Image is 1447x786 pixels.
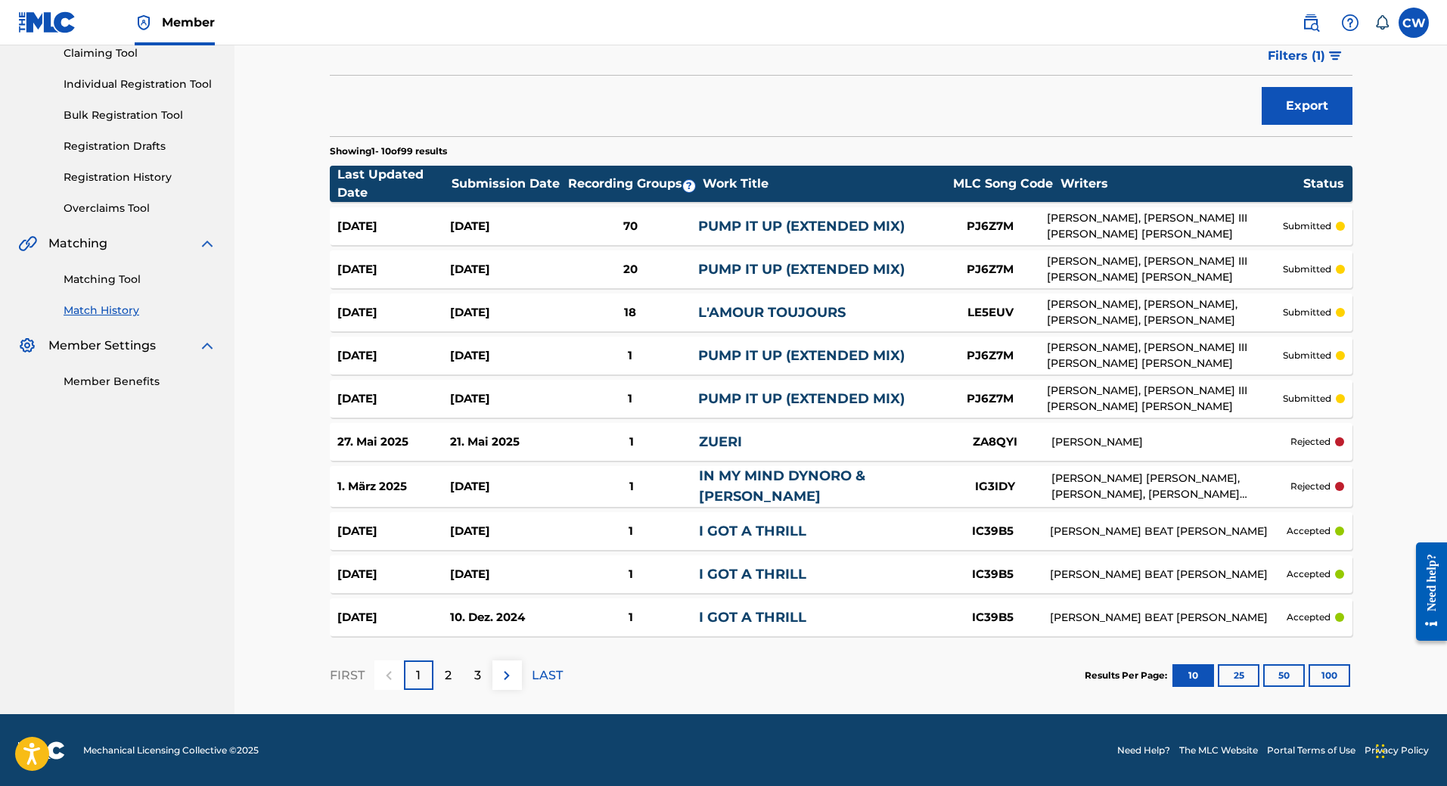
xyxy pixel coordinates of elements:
[48,235,107,253] span: Matching
[564,478,700,496] div: 1
[1262,87,1352,125] button: Export
[1047,340,1282,371] div: [PERSON_NAME], [PERSON_NAME] III [PERSON_NAME] [PERSON_NAME]
[1341,14,1359,32] img: help
[563,347,698,365] div: 1
[1399,8,1429,38] div: User Menu
[563,390,698,408] div: 1
[64,200,216,216] a: Overclaims Tool
[1371,713,1447,786] div: Chat-Widget
[698,261,905,278] a: PUMP IT UP (EXTENDED MIX)
[445,666,452,685] p: 2
[1047,253,1282,285] div: [PERSON_NAME], [PERSON_NAME] III [PERSON_NAME] [PERSON_NAME]
[698,304,846,321] a: L'AMOUR TOUJOURS
[1303,175,1344,193] div: Status
[64,45,216,61] a: Claiming Tool
[563,261,698,278] div: 20
[83,744,259,757] span: Mechanical Licensing Collective © 2025
[532,666,563,685] p: LAST
[1365,744,1429,757] a: Privacy Policy
[933,390,1047,408] div: PJ6Z7M
[450,609,563,626] div: 10. Dez. 2024
[474,666,481,685] p: 3
[18,11,76,33] img: MLC Logo
[450,390,563,408] div: [DATE]
[936,609,1050,626] div: IC39B5
[337,347,450,365] div: [DATE]
[1051,434,1290,450] div: [PERSON_NAME]
[337,304,450,322] div: [DATE]
[337,390,450,408] div: [DATE]
[566,175,702,193] div: Recording Groups
[1296,8,1326,38] a: Public Search
[1302,14,1320,32] img: search
[450,218,563,235] div: [DATE]
[1287,610,1331,624] p: accepted
[938,478,1051,496] div: IG3IDY
[498,666,516,685] img: right
[337,166,451,202] div: Last Updated Date
[1085,669,1171,682] p: Results Per Page:
[337,609,450,626] div: [DATE]
[1172,664,1214,687] button: 10
[699,433,742,450] a: ZUERI
[1050,567,1287,583] div: [PERSON_NAME] BEAT [PERSON_NAME]
[936,523,1050,540] div: IC39B5
[1374,15,1390,30] div: Notifications
[64,76,216,92] a: Individual Registration Tool
[699,566,806,583] a: I GOT A THRILL
[452,175,565,193] div: Submission Date
[1287,524,1331,538] p: accepted
[1283,306,1331,319] p: submitted
[450,433,564,451] div: 21. Mai 2025
[64,303,216,318] a: Match History
[64,272,216,287] a: Matching Tool
[1047,210,1282,242] div: [PERSON_NAME], [PERSON_NAME] III [PERSON_NAME] [PERSON_NAME]
[337,261,450,278] div: [DATE]
[1050,523,1287,539] div: [PERSON_NAME] BEAT [PERSON_NAME]
[699,609,806,626] a: I GOT A THRILL
[698,347,905,364] a: PUMP IT UP (EXTENDED MIX)
[337,218,450,235] div: [DATE]
[1371,713,1447,786] iframe: Chat Widget
[450,566,563,583] div: [DATE]
[699,523,806,539] a: I GOT A THRILL
[18,235,37,253] img: Matching
[1329,51,1342,61] img: filter
[64,138,216,154] a: Registration Drafts
[938,433,1051,451] div: ZA8QYI
[450,261,563,278] div: [DATE]
[64,169,216,185] a: Registration History
[198,235,216,253] img: expand
[1283,392,1331,405] p: submitted
[337,478,451,496] div: 1. März 2025
[563,218,698,235] div: 70
[337,523,450,540] div: [DATE]
[330,144,447,158] p: Showing 1 - 10 of 99 results
[198,337,216,355] img: expand
[18,741,65,760] img: logo
[450,304,563,322] div: [DATE]
[1060,175,1303,193] div: Writers
[450,478,564,496] div: [DATE]
[48,337,156,355] span: Member Settings
[933,261,1047,278] div: PJ6Z7M
[1290,480,1331,493] p: rejected
[936,566,1050,583] div: IC39B5
[1283,263,1331,276] p: submitted
[1267,744,1355,757] a: Portal Terms of Use
[1117,744,1170,757] a: Need Help?
[1179,744,1258,757] a: The MLC Website
[1218,664,1259,687] button: 25
[18,337,36,355] img: Member Settings
[563,304,698,322] div: 18
[563,609,698,626] div: 1
[1405,531,1447,653] iframe: Resource Center
[1335,8,1365,38] div: Help
[1050,610,1287,626] div: [PERSON_NAME] BEAT [PERSON_NAME]
[1047,383,1282,415] div: [PERSON_NAME], [PERSON_NAME] III [PERSON_NAME] [PERSON_NAME]
[1283,219,1331,233] p: submitted
[330,666,365,685] p: FIRST
[450,347,563,365] div: [DATE]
